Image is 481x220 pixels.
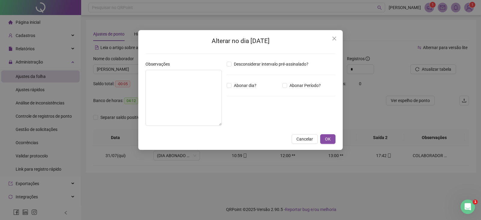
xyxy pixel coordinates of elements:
button: Cancelar [292,134,318,144]
label: Observações [146,61,174,67]
span: Abonar dia? [231,82,259,89]
iframe: Intercom live chat [461,200,475,214]
button: Close [329,34,339,43]
span: OK [325,136,331,142]
span: Cancelar [296,136,313,142]
span: 1 [473,200,478,204]
span: Desconsiderar intervalo pré-assinalado? [231,61,311,67]
button: OK [320,134,335,144]
span: Abonar Período? [287,82,323,89]
span: close [332,36,337,41]
h2: Alterar no dia [DATE] [146,36,335,46]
